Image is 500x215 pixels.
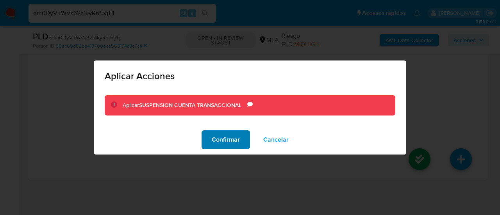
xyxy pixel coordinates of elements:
[212,131,240,148] span: Confirmar
[263,131,289,148] span: Cancelar
[123,101,247,109] div: Aplicar
[253,130,299,149] button: Cancelar
[202,130,250,149] button: Confirmar
[105,71,395,81] span: Aplicar Acciones
[139,101,241,109] b: SUSPENSION CUENTA TRANSACCIONAL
